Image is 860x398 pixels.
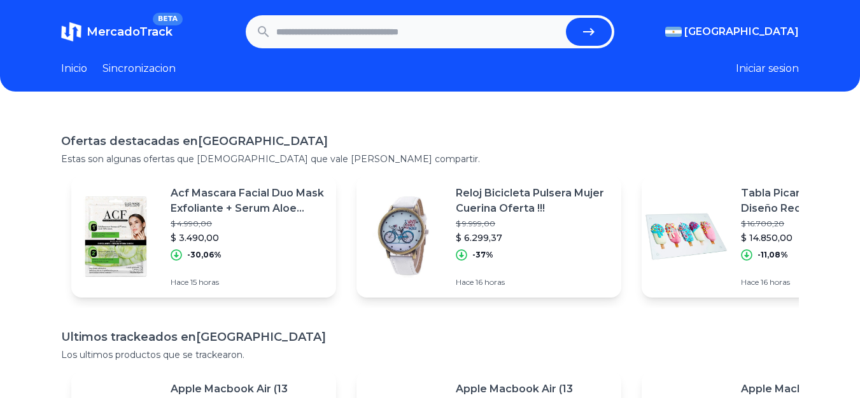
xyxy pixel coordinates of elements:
[153,13,183,25] span: BETA
[171,219,326,229] p: $ 4.990,00
[758,250,788,260] p: -11,08%
[642,192,731,281] img: Featured image
[356,192,446,281] img: Featured image
[102,61,176,76] a: Sincronizacion
[61,348,799,361] p: Los ultimos productos que se trackearon.
[456,219,611,229] p: $ 9.999,00
[187,250,222,260] p: -30,06%
[456,231,611,244] p: $ 6.299,37
[356,175,621,298] a: Featured imageReloj Bicicleta Pulsera Mujer Cuerina Oferta !!!$ 9.999,00$ 6.299,37-37%Hace 16 horas
[171,277,326,287] p: Hace 15 horas
[87,25,173,39] span: MercadoTrack
[71,192,160,281] img: Featured image
[472,250,493,260] p: -37%
[61,22,173,42] a: MercadoTrackBETA
[61,61,87,76] a: Inicio
[61,153,799,165] p: Estas son algunas ofertas que [DEMOGRAPHIC_DATA] que vale [PERSON_NAME] compartir.
[171,186,326,216] p: Acf Mascara Facial Duo Mask Exfoliante + Serum Aloe [PERSON_NAME]
[665,24,799,39] button: [GEOGRAPHIC_DATA]
[736,61,799,76] button: Iniciar sesion
[665,27,682,37] img: Argentina
[171,231,326,244] p: $ 3.490,00
[684,24,799,39] span: [GEOGRAPHIC_DATA]
[61,328,799,346] h1: Ultimos trackeados en [GEOGRAPHIC_DATA]
[456,277,611,287] p: Hace 16 horas
[61,132,799,150] h1: Ofertas destacadas en [GEOGRAPHIC_DATA]
[456,186,611,216] p: Reloj Bicicleta Pulsera Mujer Cuerina Oferta !!!
[61,22,81,42] img: MercadoTrack
[71,175,336,298] a: Featured imageAcf Mascara Facial Duo Mask Exfoliante + Serum Aloe [PERSON_NAME]$ 4.990,00$ 3.490,...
